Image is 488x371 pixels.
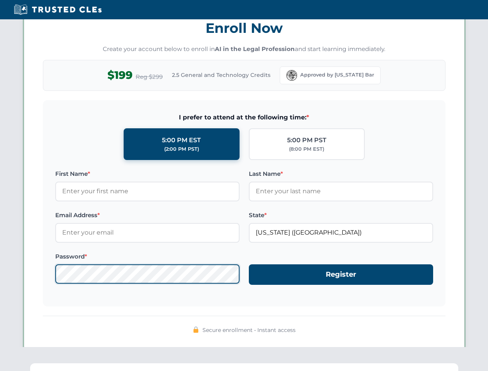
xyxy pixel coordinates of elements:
[55,252,240,261] label: Password
[107,66,133,84] span: $199
[162,135,201,145] div: 5:00 PM EST
[12,4,104,15] img: Trusted CLEs
[55,223,240,242] input: Enter your email
[249,211,433,220] label: State
[172,71,270,79] span: 2.5 General and Technology Credits
[202,326,296,334] span: Secure enrollment • Instant access
[300,71,374,79] span: Approved by [US_STATE] Bar
[164,145,199,153] div: (2:00 PM PST)
[287,135,326,145] div: 5:00 PM PST
[286,70,297,81] img: Florida Bar
[55,169,240,179] label: First Name
[249,169,433,179] label: Last Name
[55,211,240,220] label: Email Address
[249,182,433,201] input: Enter your last name
[193,327,199,333] img: 🔒
[249,223,433,242] input: Florida (FL)
[55,182,240,201] input: Enter your first name
[215,45,295,53] strong: AI in the Legal Profession
[136,72,163,82] span: Reg $299
[249,264,433,285] button: Register
[43,45,445,54] p: Create your account below to enroll in and start learning immediately.
[289,145,324,153] div: (8:00 PM EST)
[43,16,445,40] h3: Enroll Now
[55,112,433,123] span: I prefer to attend at the following time:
